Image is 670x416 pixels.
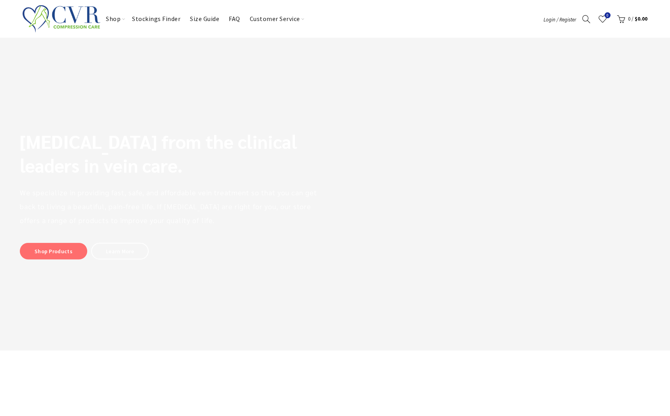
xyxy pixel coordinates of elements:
span: $0.00 [635,15,647,22]
a: Shop Products [20,243,87,260]
img: CVR Compression Care [23,1,100,36]
span: Size Guide [203,8,226,13]
a: Wishlist0 [597,13,609,25]
span: 0 [628,15,630,22]
a: Learn More [91,243,149,260]
a: Login / Register [544,16,576,23]
span: / [632,15,634,22]
a: 0 / $0.00 [615,13,647,25]
h1: [MEDICAL_DATA] from the clinical leaders in vein care. [20,130,327,177]
span: 0 [605,12,611,18]
span: FAQ [237,8,247,13]
h6: We specialize in providing fast, safe, and affordable vein treatment so that you can get back to ... [20,185,327,227]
